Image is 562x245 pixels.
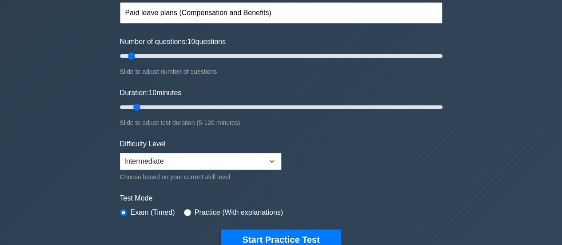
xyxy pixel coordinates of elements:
span: 10 [148,89,156,96]
input: Start typing to filter on topic or concept... [120,2,442,24]
label: Test Mode [120,193,442,204]
div: Slide to adjust test duration (5-120 minutes) [120,117,442,128]
label: Number of questions: questions [120,36,226,47]
label: Practice (With explanations) [195,207,283,218]
div: Choose based on your current skill level [120,172,281,182]
label: Exam (Timed) [131,207,175,218]
span: 10 [187,38,195,45]
label: Duration: minutes [120,88,182,98]
label: Difficulty Level [120,139,166,149]
div: Slide to adjust number of questions [120,66,442,77]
